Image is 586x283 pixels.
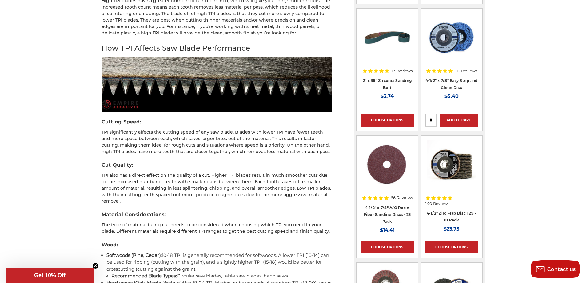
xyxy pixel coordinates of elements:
span: $5.40 [444,93,459,99]
a: 4.5" Black Hawk Zirconia Flap Disc 10 Pack [425,140,478,193]
a: 4-1/2" Zirc Flap Disc T29 - 10 Pack [427,211,476,223]
strong: Softwoods (Pine, Cedar): [106,252,162,258]
a: 4.5 inch resin fiber disc [361,140,414,193]
a: 4-1/2" x 7/8" Easy Strip and Clean Disc [425,13,478,66]
h3: Wood: [102,241,332,249]
h3: Cutting Speed: [102,118,332,126]
div: Get 10% OffClose teaser [6,268,94,283]
span: $23.75 [444,226,460,232]
span: 66 Reviews [391,196,413,200]
img: 4.5" Black Hawk Zirconia Flap Disc 10 Pack [427,140,476,189]
span: Get 10% Off [34,272,66,278]
a: Choose Options [361,241,414,253]
p: TPI also has a direct effect on the quality of a cut. Higher TPI blades result in much smoother c... [102,172,332,204]
span: $3.74 [381,93,394,99]
a: Choose Options [425,241,478,253]
img: 4-1/2" x 7/8" Easy Strip and Clean Disc [425,13,478,62]
button: Contact us [531,260,580,278]
h3: Material Considerations: [102,211,332,218]
img: Closeup of saw blades [102,57,332,112]
a: 2" x 36" Zirconia Pipe Sanding Belt [361,13,414,66]
h2: How TPI Affects Saw Blade Performance [102,43,332,54]
span: $14.41 [380,227,395,233]
span: 112 Reviews [455,69,477,73]
a: 2" x 36" Zirconia Sanding Belt [363,78,412,90]
a: Choose Options [361,114,414,127]
a: Add to Cart [440,114,478,127]
a: 4-1/2" x 7/8" Easy Strip and Clean Disc [425,78,478,90]
span: 17 Reviews [391,69,413,73]
span: Contact us [547,266,576,272]
li: 10-18 TPI is generally recommended for softwoods. A lower TPI (10-14) can be used for ripping (cu... [106,252,332,280]
strong: Recommended Blade Types: [111,273,177,279]
p: TPI significantly affects the cutting speed of any saw blade. Blades with lower TPI have fewer te... [102,129,332,155]
span: 140 Reviews [425,202,449,206]
img: 2" x 36" Zirconia Pipe Sanding Belt [363,13,412,62]
img: 4.5 inch resin fiber disc [362,140,412,189]
a: 4-1/2" x 7/8" A/O Resin Fiber Sanding Discs - 25 Pack [364,205,411,224]
h3: Cut Quality: [102,161,332,169]
button: Close teaser [92,263,98,269]
p: The type of material being cut needs to be considered when choosing which TPI you need in your bl... [102,222,332,235]
li: Circular saw blades, table saw blades, hand saws [111,273,332,280]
